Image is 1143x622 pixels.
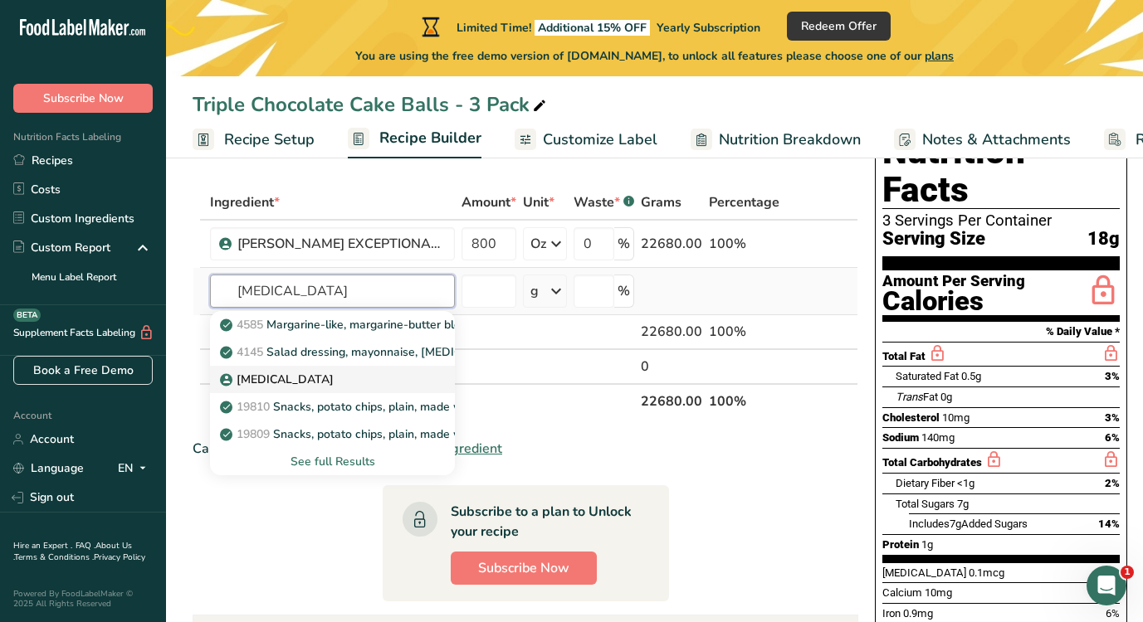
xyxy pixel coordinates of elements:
button: Subscribe Now [13,84,153,113]
span: 10mg [942,411,970,424]
div: BETA [13,309,41,322]
div: 100% [709,234,779,254]
div: Custom Report [13,239,110,256]
span: 140mg [921,431,955,444]
span: Sodium [882,431,919,444]
a: 4585Margarine-like, margarine-butter blend, [MEDICAL_DATA] and butter [210,311,455,338]
span: [MEDICAL_DATA] [882,566,966,579]
span: 7g [950,518,961,530]
span: 19809 [237,426,270,442]
span: 2% [1105,477,1120,489]
span: 18g [1087,229,1120,250]
a: Recipe Builder [348,119,481,159]
div: g [530,281,539,301]
span: Yearly Subscription [657,20,760,36]
span: 6% [1105,431,1120,444]
a: Customize Label [515,121,657,158]
a: 4145Salad dressing, mayonnaise, [MEDICAL_DATA], without salt [210,338,455,366]
p: [MEDICAL_DATA] [223,371,334,388]
span: 4585 [237,317,263,333]
a: Nutrition Breakdown [691,121,861,158]
a: Privacy Policy [94,552,145,563]
div: Subscribe to a plan to Unlock your recipe [451,502,636,542]
a: Notes & Attachments [894,121,1071,158]
th: Net Totals [207,383,637,418]
span: 19810 [237,399,270,415]
th: 100% [706,383,783,418]
div: 3 Servings Per Container [882,212,1120,229]
span: Iron [882,607,901,620]
span: Protein [882,538,919,551]
div: [PERSON_NAME] EXCEPTIONAL® [PERSON_NAME] REQUEST® [PERSON_NAME] FOOD CAKE MIX MB 50 LB [237,234,445,254]
a: Terms & Conditions . [14,552,94,563]
div: 22680.00 [641,234,702,254]
div: 22680.00 [641,322,702,342]
div: Waste [574,192,634,212]
div: 100% [709,322,779,342]
span: 4145 [237,344,263,360]
th: 22680.00 [637,383,706,418]
div: Limited Time! [418,17,760,36]
p: Margarine-like, margarine-butter blend, [MEDICAL_DATA] and butter [223,316,636,333]
span: 6% [1106,607,1120,620]
span: 0.1mcg [969,566,1004,579]
span: Redeem Offer [801,17,877,35]
div: Powered By FoodLabelMaker © 2025 All Rights Reserved [13,589,153,609]
p: Salad dressing, mayonnaise, [MEDICAL_DATA], without salt [223,343,588,361]
span: 14% [1098,518,1120,530]
span: Includes Added Sugars [909,518,1028,530]
span: Percentage [709,192,779,212]
span: Ingredient [210,192,280,212]
span: Fat [896,391,938,403]
a: FAQ . [76,540,95,552]
span: 1g [921,538,933,551]
span: You are using the free demo version of [DOMAIN_NAME], to unlock all features please choose one of... [355,47,954,65]
span: Total Carbohydrates [882,456,982,469]
div: Triple Chocolate Cake Balls - 3 Pack [193,90,550,119]
section: % Daily Value * [882,322,1120,342]
span: Subscribe Now [43,90,124,107]
span: 3% [1105,370,1120,382]
div: Can't find your ingredient? [193,439,858,459]
div: 0 [641,357,702,377]
span: Calcium [882,586,922,599]
button: Subscribe Now [451,552,597,585]
span: Nutrition Breakdown [719,129,861,151]
span: Grams [641,192,681,212]
span: Additional 15% OFF [535,20,650,36]
span: 0.5g [961,370,981,382]
a: Book a Free Demo [13,356,153,385]
span: Saturated Fat [896,370,959,382]
span: 0g [940,391,952,403]
span: Total Sugars [896,498,955,510]
a: 19809Snacks, potato chips, plain, made with partially hydrogenated [MEDICAL_DATA], salted [210,420,455,448]
div: EN [118,459,153,479]
span: Notes & Attachments [922,129,1071,151]
span: Subscribe Now [478,558,569,578]
a: Language [13,454,84,483]
span: <1g [957,477,974,489]
span: 10mg [925,586,952,599]
button: Redeem Offer [787,12,891,41]
span: 3% [1105,411,1120,424]
a: Recipe Setup [193,121,315,158]
span: 0.9mg [903,607,933,620]
div: Amount Per Serving [882,274,1025,289]
span: plans [925,48,954,64]
a: 19810Snacks, potato chips, plain, made with partially hydrogenated [MEDICAL_DATA], unsalted [210,393,455,420]
a: Hire an Expert . [13,540,72,552]
span: Cholesterol [882,411,940,424]
a: About Us . [13,540,132,563]
input: Add Ingredient [210,275,455,308]
span: Total Fat [882,350,926,362]
i: Trans [896,391,923,403]
span: Recipe Builder [379,127,481,149]
div: See full Results [210,448,455,475]
div: Calories [882,289,1025,313]
div: See full Results [223,453,442,470]
span: Recipe Setup [224,129,315,151]
span: 1 [1121,566,1134,579]
h1: Nutrition Facts [882,133,1120,209]
div: Oz [530,234,546,254]
span: Serving Size [882,229,985,250]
